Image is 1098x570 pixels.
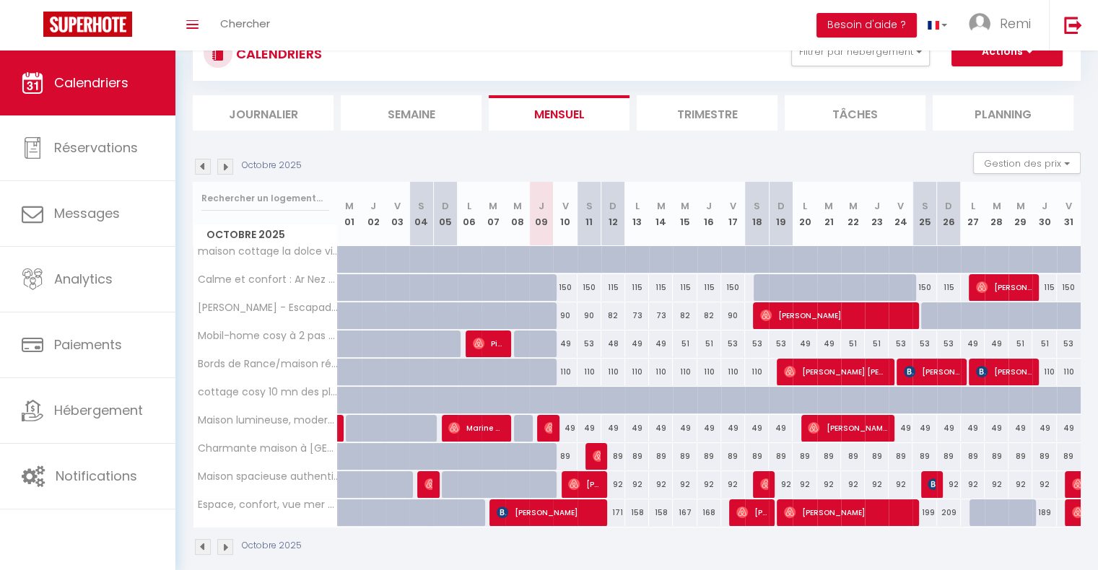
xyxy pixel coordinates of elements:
[816,13,917,38] button: Besoin d'aide ?
[951,38,1063,66] button: Actions
[529,182,553,246] th: 09
[625,471,649,498] div: 92
[697,499,721,526] div: 168
[649,499,673,526] div: 158
[889,182,912,246] th: 24
[973,152,1081,174] button: Gestion des prix
[784,499,911,526] span: [PERSON_NAME]
[635,199,640,213] abbr: L
[578,182,601,246] th: 11
[937,330,961,357] div: 53
[1032,415,1056,442] div: 49
[625,274,649,301] div: 115
[912,330,936,357] div: 53
[697,274,721,301] div: 115
[418,199,424,213] abbr: S
[721,415,745,442] div: 49
[745,359,769,385] div: 110
[424,470,432,498] span: [PERSON_NAME]
[601,415,625,442] div: 49
[473,330,505,357] span: ⁨Pierre (CRC Construction)⁩ Dufaux
[721,359,745,385] div: 110
[242,539,302,553] p: Octobre 2025
[1032,359,1056,385] div: 110
[985,443,1008,470] div: 89
[793,471,816,498] div: 92
[568,470,600,498] span: [PERSON_NAME]
[54,270,113,288] span: Analytics
[697,471,721,498] div: 92
[817,330,841,357] div: 49
[760,302,911,329] span: [PERSON_NAME]
[721,443,745,470] div: 89
[793,330,816,357] div: 49
[874,199,880,213] abbr: J
[673,359,697,385] div: 110
[649,182,673,246] th: 14
[937,471,961,498] div: 92
[409,182,433,246] th: 04
[193,224,337,245] span: Octobre 2025
[961,182,985,246] th: 27
[362,182,385,246] th: 02
[586,199,593,213] abbr: S
[232,38,322,70] h3: CALENDRIERS
[912,415,936,442] div: 49
[673,471,697,498] div: 92
[817,443,841,470] div: 89
[553,182,577,246] th: 10
[889,471,912,498] div: 92
[497,499,600,526] span: [PERSON_NAME]
[848,199,857,213] abbr: M
[769,415,793,442] div: 49
[1016,199,1025,213] abbr: M
[769,471,793,498] div: 92
[681,199,689,213] abbr: M
[824,199,833,213] abbr: M
[242,159,302,172] p: Octobre 2025
[1057,415,1081,442] div: 49
[961,471,985,498] div: 92
[841,330,865,357] div: 51
[912,274,936,301] div: 150
[649,359,673,385] div: 110
[578,330,601,357] div: 53
[784,358,887,385] span: [PERSON_NAME] [PERSON_NAME]
[196,246,340,257] span: maison cottage la dolce vita
[706,199,712,213] abbr: J
[196,359,340,369] span: Bords de Rance/maison rénovée, proche [GEOGRAPHIC_DATA]/[GEOGRAPHIC_DATA]
[341,95,482,131] li: Semaine
[803,199,807,213] abbr: L
[921,199,928,213] abbr: S
[697,302,721,329] div: 82
[673,274,697,301] div: 115
[1008,182,1032,246] th: 29
[897,199,904,213] abbr: V
[196,415,340,426] span: Maison lumineuse, moderne et [GEOGRAPHIC_DATA]
[937,415,961,442] div: 49
[1032,499,1056,526] div: 189
[1008,471,1032,498] div: 92
[338,182,362,246] th: 01
[865,182,889,246] th: 23
[1008,330,1032,357] div: 51
[904,358,959,385] span: [PERSON_NAME]
[505,182,529,246] th: 08
[1057,330,1081,357] div: 53
[489,95,629,131] li: Mensuel
[489,199,497,213] abbr: M
[601,443,625,470] div: 89
[553,443,577,470] div: 89
[345,199,354,213] abbr: M
[601,499,625,526] div: 171
[937,499,961,526] div: 209
[976,358,1032,385] span: [PERSON_NAME]
[54,74,128,92] span: Calendriers
[1032,471,1056,498] div: 92
[817,182,841,246] th: 21
[1057,359,1081,385] div: 110
[721,330,745,357] div: 53
[976,273,1032,301] span: [PERSON_NAME]
[201,185,329,211] input: Rechercher un logement...
[970,199,975,213] abbr: L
